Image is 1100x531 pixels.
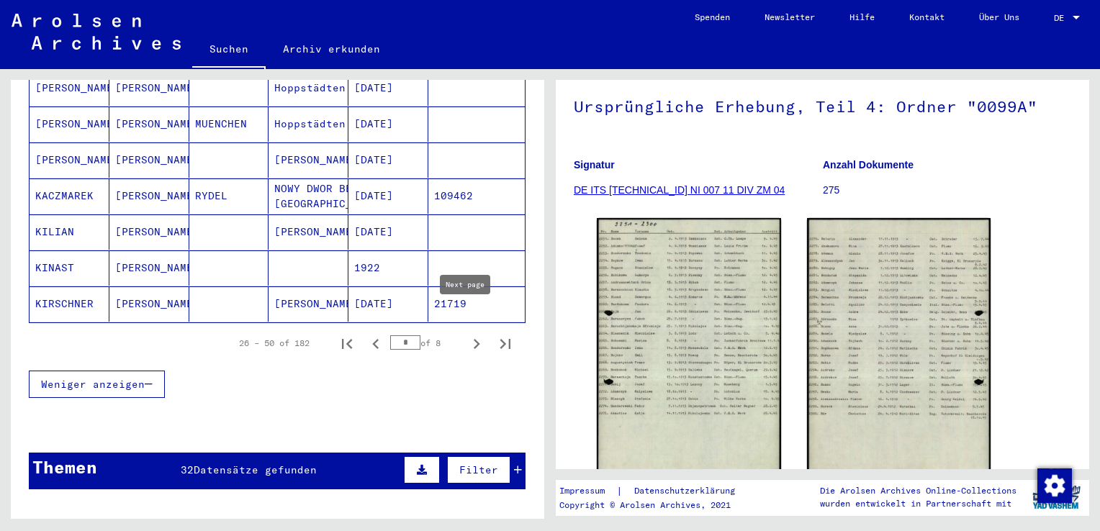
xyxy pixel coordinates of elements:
[269,142,348,178] mat-cell: [PERSON_NAME]
[447,456,510,484] button: Filter
[32,454,97,480] div: Themen
[597,218,781,476] img: 001.jpg
[559,499,752,512] p: Copyright © Arolsen Archives, 2021
[348,214,428,250] mat-cell: [DATE]
[192,32,266,69] a: Suchen
[30,71,109,106] mat-cell: [PERSON_NAME]
[574,159,615,171] b: Signatur
[30,286,109,322] mat-cell: KIRSCHNER
[269,106,348,142] mat-cell: Hoppstädten
[189,178,269,214] mat-cell: RYDEL
[348,178,428,214] mat-cell: [DATE]
[1054,13,1070,23] span: DE
[239,337,310,350] div: 26 – 50 of 182
[348,71,428,106] mat-cell: [DATE]
[109,178,189,214] mat-cell: [PERSON_NAME]
[109,106,189,142] mat-cell: [PERSON_NAME]
[559,484,616,499] a: Impressum
[390,336,462,350] div: of 8
[266,32,397,66] a: Archiv erkunden
[333,329,361,358] button: First page
[820,497,1016,510] p: wurden entwickelt in Partnerschaft mit
[428,178,525,214] mat-cell: 109462
[823,159,914,171] b: Anzahl Dokumente
[462,329,491,358] button: Next page
[30,106,109,142] mat-cell: [PERSON_NAME]
[348,142,428,178] mat-cell: [DATE]
[428,286,525,322] mat-cell: 21719
[823,183,1071,198] p: 275
[30,178,109,214] mat-cell: KACZMAREK
[269,286,348,322] mat-cell: [PERSON_NAME]
[181,463,194,476] span: 32
[348,286,428,322] mat-cell: [DATE]
[269,214,348,250] mat-cell: [PERSON_NAME]
[41,378,145,391] span: Weniger anzeigen
[574,184,785,196] a: DE ITS [TECHNICAL_ID] NI 007 11 DIV ZM 04
[109,214,189,250] mat-cell: [PERSON_NAME]
[30,214,109,250] mat-cell: KILIAN
[559,484,752,499] div: |
[348,250,428,286] mat-cell: 1922
[109,286,189,322] mat-cell: [PERSON_NAME]
[30,142,109,178] mat-cell: [PERSON_NAME]
[1029,479,1083,515] img: yv_logo.png
[12,14,181,50] img: Arolsen_neg.svg
[348,106,428,142] mat-cell: [DATE]
[189,106,269,142] mat-cell: MUENCHEN
[361,329,390,358] button: Previous page
[820,484,1016,497] p: Die Arolsen Archives Online-Collections
[29,371,165,398] button: Weniger anzeigen
[109,250,189,286] mat-cell: [PERSON_NAME]
[109,142,189,178] mat-cell: [PERSON_NAME]
[574,73,1071,137] h1: Ursprüngliche Erhebung, Teil 4: Ordner "0099A"
[491,329,520,358] button: Last page
[194,463,317,476] span: Datensätze gefunden
[269,178,348,214] mat-cell: NOWY DWOR BEI [GEOGRAPHIC_DATA]
[109,71,189,106] mat-cell: [PERSON_NAME]
[269,71,348,106] mat-cell: Hoppstädten
[30,250,109,286] mat-cell: KINAST
[1037,468,1072,503] img: Zustimmung ändern
[623,484,752,499] a: Datenschutzerklärung
[459,463,498,476] span: Filter
[807,218,991,476] img: 002.jpg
